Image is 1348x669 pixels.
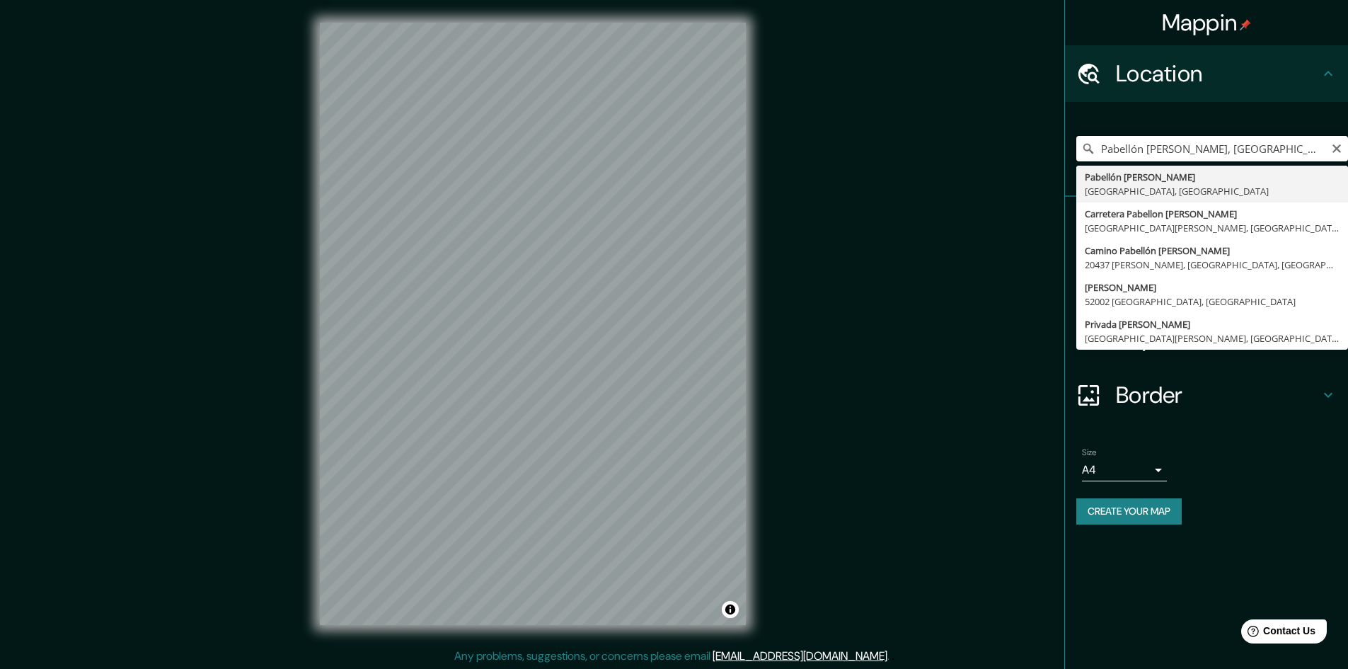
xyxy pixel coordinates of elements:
label: Size [1082,447,1097,459]
iframe: Help widget launcher [1222,614,1332,653]
div: 20437 [PERSON_NAME], [GEOGRAPHIC_DATA], [GEOGRAPHIC_DATA] [1085,258,1340,272]
h4: Location [1116,59,1320,88]
div: Location [1065,45,1348,102]
input: Pick your city or area [1076,136,1348,161]
div: Layout [1065,310,1348,367]
div: . [889,648,892,665]
div: Border [1065,367,1348,423]
div: Camino Pabellón [PERSON_NAME] [1085,244,1340,258]
h4: Mappin [1162,8,1252,37]
a: [EMAIL_ADDRESS][DOMAIN_NAME] [713,648,887,663]
button: Clear [1331,141,1342,154]
h4: Layout [1116,324,1320,353]
canvas: Map [320,23,746,625]
div: Style [1065,253,1348,310]
div: [GEOGRAPHIC_DATA], [GEOGRAPHIC_DATA] [1085,184,1340,198]
div: A4 [1082,459,1167,481]
div: Pabellón [PERSON_NAME] [1085,170,1340,184]
div: Carretera Pabellon [PERSON_NAME] [1085,207,1340,221]
div: [PERSON_NAME] [1085,280,1340,295]
button: Toggle attribution [722,601,739,618]
div: [GEOGRAPHIC_DATA][PERSON_NAME], [GEOGRAPHIC_DATA], [GEOGRAPHIC_DATA] [1085,221,1340,235]
button: Create your map [1076,498,1182,525]
h4: Border [1116,381,1320,409]
div: . [892,648,894,665]
div: [GEOGRAPHIC_DATA][PERSON_NAME], [GEOGRAPHIC_DATA], [GEOGRAPHIC_DATA] [1085,331,1340,345]
p: Any problems, suggestions, or concerns please email . [454,648,889,665]
div: 52002 [GEOGRAPHIC_DATA], [GEOGRAPHIC_DATA] [1085,295,1340,309]
img: pin-icon.png [1240,19,1251,30]
div: Privada [PERSON_NAME] [1085,317,1340,331]
div: Pins [1065,197,1348,253]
